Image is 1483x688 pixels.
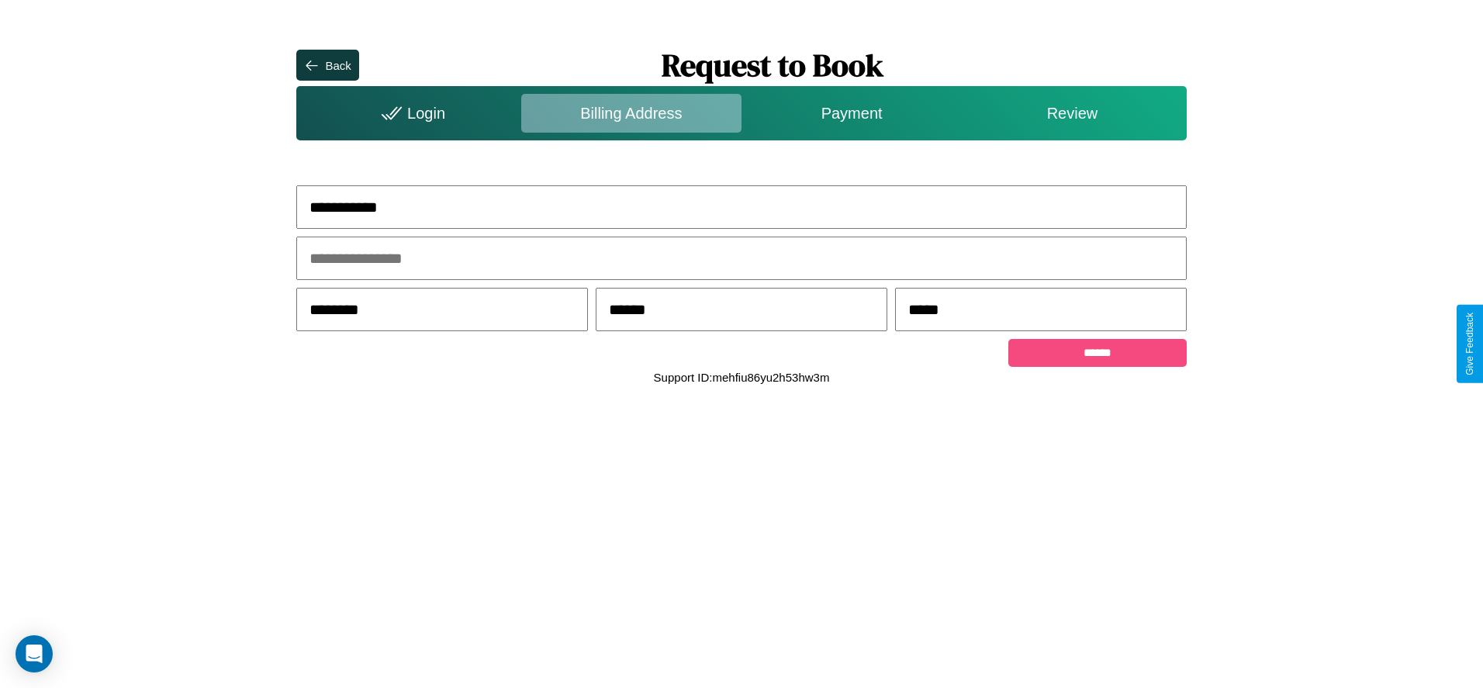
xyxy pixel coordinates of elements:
[359,44,1187,86] h1: Request to Book
[962,94,1182,133] div: Review
[1464,313,1475,375] div: Give Feedback
[296,50,358,81] button: Back
[325,59,351,72] div: Back
[521,94,741,133] div: Billing Address
[300,94,520,133] div: Login
[16,635,53,672] div: Open Intercom Messenger
[741,94,962,133] div: Payment
[654,367,830,388] p: Support ID: mehfiu86yu2h53hw3m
